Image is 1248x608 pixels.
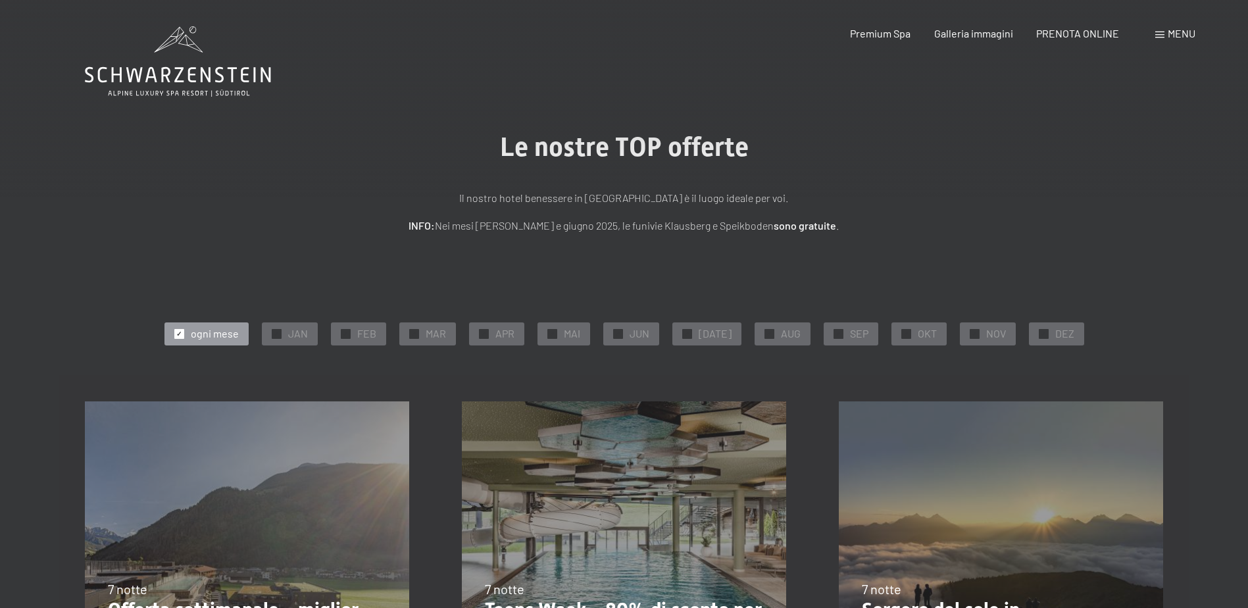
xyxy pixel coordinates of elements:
span: AUG [781,326,801,341]
span: ✓ [903,329,909,338]
span: 7 notte [108,581,147,597]
span: ✓ [481,329,486,338]
span: ✓ [684,329,689,338]
span: SEP [850,326,868,341]
span: ✓ [274,329,279,338]
a: Galleria immagini [934,27,1013,39]
span: OKT [918,326,937,341]
span: ✓ [836,329,841,338]
span: NOV [986,326,1006,341]
span: APR [495,326,514,341]
span: MAI [564,326,580,341]
span: Menu [1168,27,1195,39]
p: Nei mesi [PERSON_NAME] e giugno 2025, le funivie Klausberg e Speikboden . [295,217,953,234]
span: Le nostre TOP offerte [500,132,749,163]
span: ✓ [972,329,977,338]
span: MAR [426,326,446,341]
a: Premium Spa [850,27,911,39]
span: ✓ [766,329,772,338]
span: JAN [288,326,308,341]
span: ✓ [343,329,348,338]
span: JUN [630,326,649,341]
span: ✓ [549,329,555,338]
span: ogni mese [191,326,239,341]
strong: sono gratuite [774,219,836,232]
p: Il nostro hotel benessere in [GEOGRAPHIC_DATA] è il luogo ideale per voi. [295,190,953,207]
span: ✓ [615,329,620,338]
span: [DATE] [699,326,732,341]
strong: INFO: [409,219,435,232]
span: FEB [357,326,376,341]
span: ✓ [411,329,416,338]
span: ✓ [1041,329,1046,338]
span: ✓ [176,329,182,338]
span: 7 notte [862,581,901,597]
a: PRENOTA ONLINE [1036,27,1119,39]
span: 7 notte [485,581,524,597]
span: DEZ [1055,326,1074,341]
